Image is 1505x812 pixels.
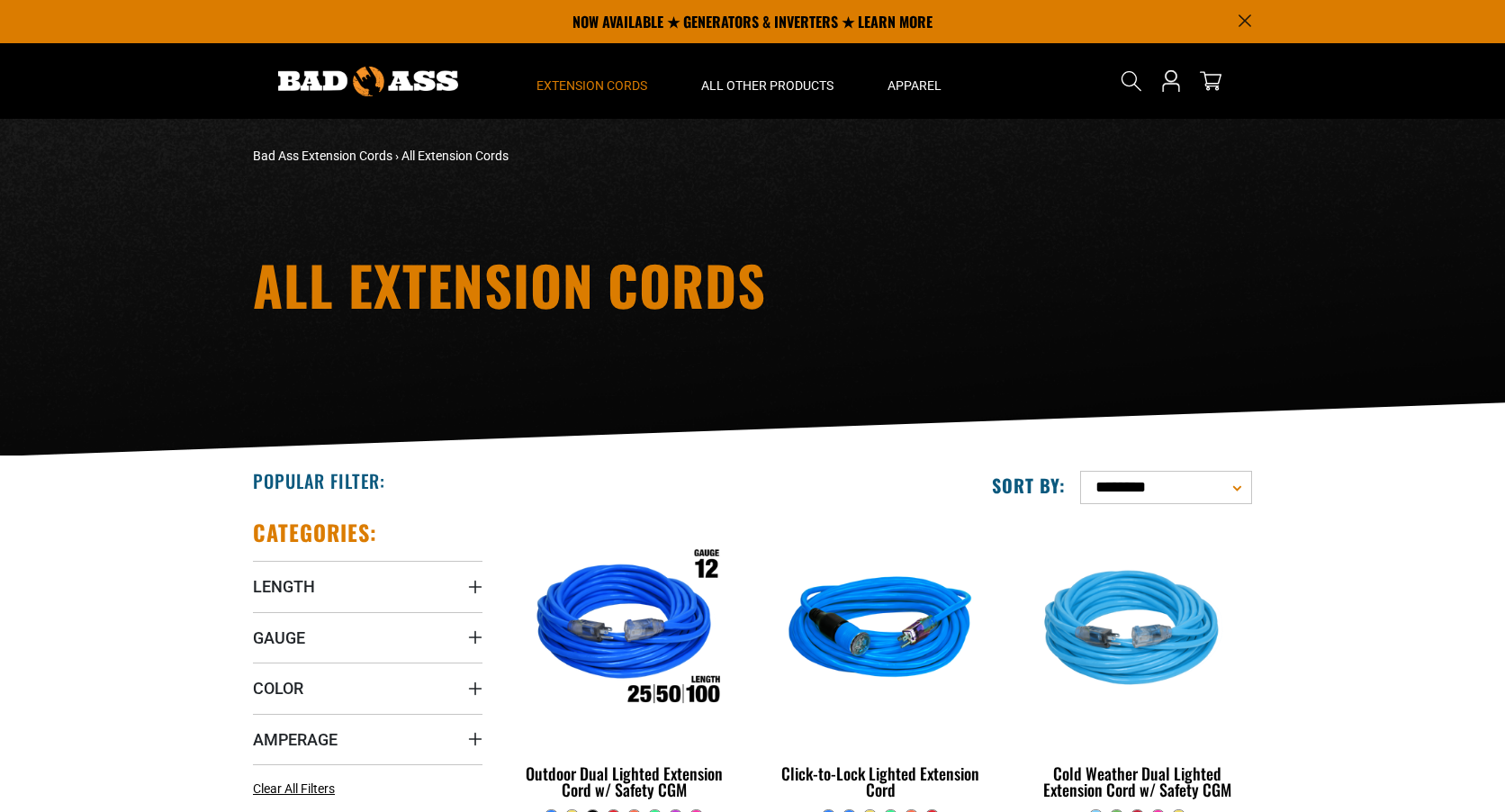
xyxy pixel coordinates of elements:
[253,627,305,648] span: Gauge
[701,77,834,94] span: All Other Products
[509,519,739,808] a: Outdoor Dual Lighted Extension Cord w/ Safety CGM Outdoor Dual Lighted Extension Cord w/ Safety CGM
[278,67,458,96] img: Bad Ass Extension Cords
[766,765,996,798] div: Click-to-Lock Lighted Extension Cord
[888,77,942,94] span: Apparel
[253,663,482,713] summary: Color
[253,780,342,798] a: Clear All Filters
[253,149,392,163] a: Bad Ass Extension Cords
[674,43,861,119] summary: All Other Products
[767,528,994,735] img: blue
[253,561,482,611] summary: Length
[253,257,910,311] h1: All Extension Cords
[253,678,303,699] span: Color
[861,43,969,119] summary: Apparel
[1023,765,1252,798] div: Cold Weather Dual Lighted Extension Cord w/ Safety CGM
[536,77,647,94] span: Extension Cords
[253,519,377,546] h2: Categories:
[395,149,399,163] span: ›
[253,469,385,492] h2: Popular Filter:
[253,781,335,796] span: Clear All Filters
[766,519,996,808] a: blue Click-to-Lock Lighted Extension Cord
[1023,519,1252,808] a: Light Blue Cold Weather Dual Lighted Extension Cord w/ Safety CGM
[253,147,910,166] nav: breadcrumbs
[992,474,1066,497] label: Sort by:
[509,765,739,798] div: Outdoor Dual Lighted Extension Cord w/ Safety CGM
[1023,528,1250,735] img: Light Blue
[253,612,482,663] summary: Gauge
[253,714,482,764] summary: Amperage
[401,149,509,163] span: All Extension Cords
[253,576,315,597] span: Length
[509,43,674,119] summary: Extension Cords
[511,528,738,735] img: Outdoor Dual Lighted Extension Cord w/ Safety CGM
[253,729,338,750] span: Amperage
[1117,67,1146,95] summary: Search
